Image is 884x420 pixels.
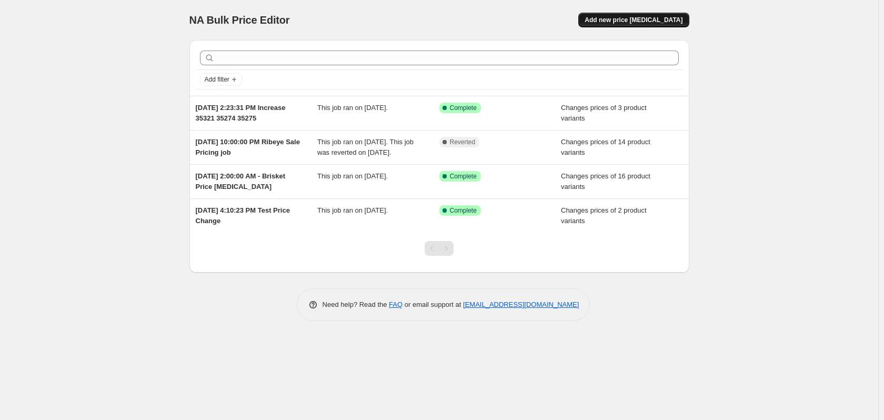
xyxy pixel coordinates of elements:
span: [DATE] 4:10:23 PM Test Price Change [196,206,290,225]
span: Complete [450,172,477,181]
span: NA Bulk Price Editor [189,14,290,26]
span: Changes prices of 14 product variants [561,138,650,156]
span: This job ran on [DATE]. [317,104,388,112]
span: Add new price [MEDICAL_DATA] [585,16,682,24]
span: [DATE] 2:00:00 AM - Brisket Price [MEDICAL_DATA] [196,172,285,191]
span: This job ran on [DATE]. [317,206,388,214]
span: This job ran on [DATE]. [317,172,388,180]
span: Add filter [205,75,229,84]
a: FAQ [389,301,403,308]
span: Complete [450,206,477,215]
span: or email support at [403,301,463,308]
span: This job ran on [DATE]. This job was reverted on [DATE]. [317,138,414,156]
span: [DATE] 10:00:00 PM Ribeye Sale Pricing job [196,138,300,156]
button: Add new price [MEDICAL_DATA] [578,13,689,27]
a: [EMAIL_ADDRESS][DOMAIN_NAME] [463,301,579,308]
span: [DATE] 2:23:31 PM Increase 35321 35274 35275 [196,104,286,122]
span: Changes prices of 2 product variants [561,206,647,225]
span: Changes prices of 3 product variants [561,104,647,122]
span: Complete [450,104,477,112]
nav: Pagination [425,241,454,256]
span: Need help? Read the [323,301,389,308]
button: Add filter [200,73,242,86]
span: Reverted [450,138,476,146]
span: Changes prices of 16 product variants [561,172,650,191]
